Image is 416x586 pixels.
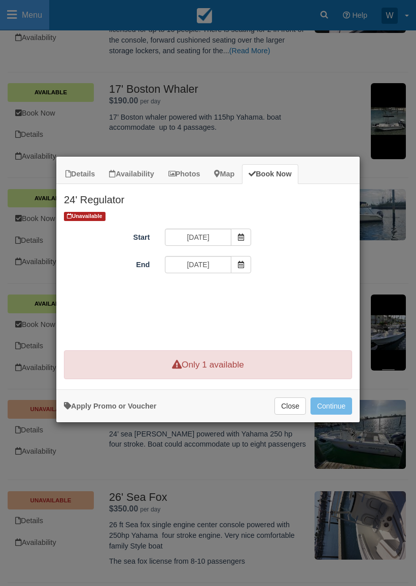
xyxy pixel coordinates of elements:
a: Apply Voucher [64,402,156,410]
a: Availability [102,164,160,184]
button: Add to Booking [310,397,352,415]
a: Photos [162,164,207,184]
p: Only 1 available [64,350,352,379]
div: Item Modal [56,184,360,379]
a: Map [207,164,241,184]
a: Book Now [242,164,298,184]
label: Start [56,229,157,243]
a: Details [59,164,101,184]
button: Close [274,397,306,415]
label: End [56,256,157,270]
h2: 24' Regulator [56,184,360,210]
span: Unavailable [64,212,106,221]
